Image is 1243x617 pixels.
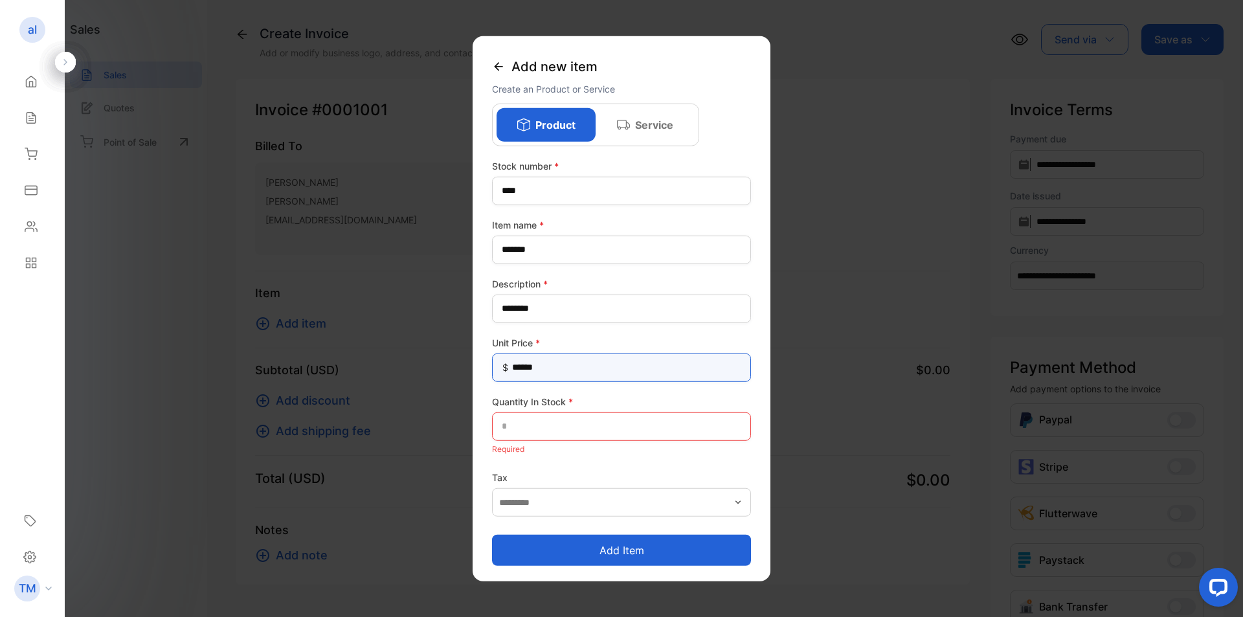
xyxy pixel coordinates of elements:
span: Create an Product or Service [492,83,615,94]
p: Service [635,117,673,132]
p: al [28,21,37,38]
span: $ [502,361,508,374]
p: Product [535,117,576,132]
label: Stock number [492,159,751,172]
label: Description [492,276,751,290]
label: Unit Price [492,335,751,349]
label: Tax [492,470,751,484]
p: Required [492,440,751,457]
iframe: LiveChat chat widget [1189,563,1243,617]
span: Add new item [511,56,598,76]
p: TM [19,580,36,597]
button: Add item [492,535,751,566]
label: Quantity In Stock [492,394,751,408]
label: Item name [492,218,751,231]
